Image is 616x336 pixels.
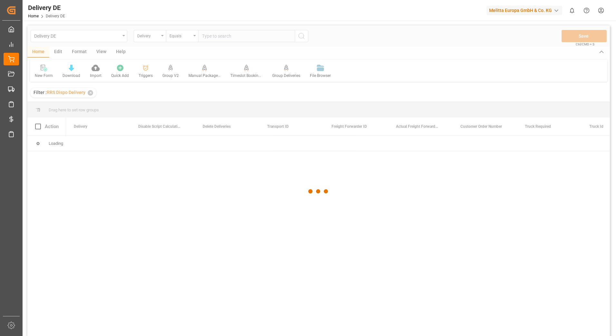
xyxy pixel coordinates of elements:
[486,4,565,16] button: Melitta Europa GmbH & Co. KG
[579,3,594,18] button: Help Center
[565,3,579,18] button: show 0 new notifications
[28,3,65,13] div: Delivery DE
[28,14,39,18] a: Home
[486,6,562,15] div: Melitta Europa GmbH & Co. KG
